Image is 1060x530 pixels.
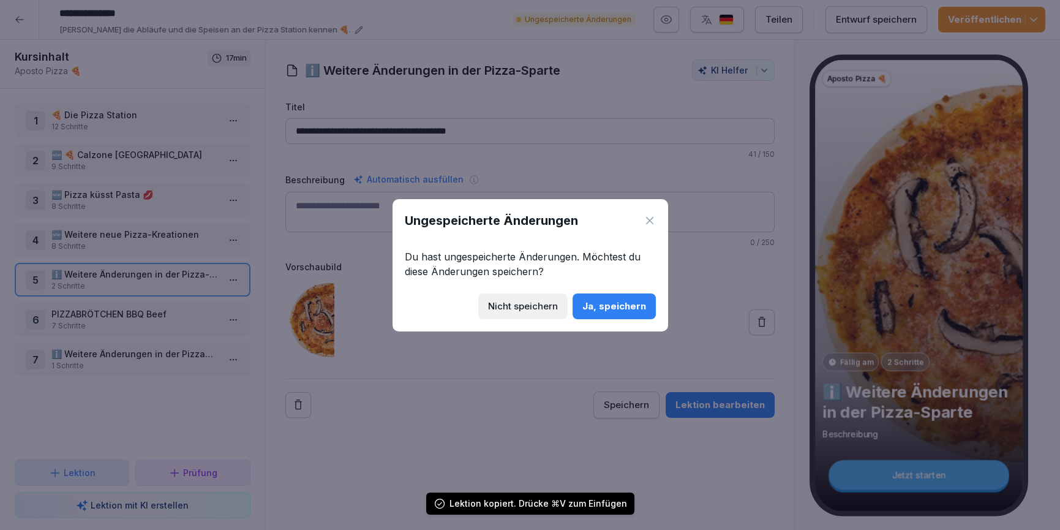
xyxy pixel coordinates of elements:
div: Ja, speichern [582,300,646,313]
h1: Ungespeicherte Änderungen [405,211,578,230]
p: Du hast ungespeicherte Änderungen. Möchtest du diese Änderungen speichern? [405,249,656,279]
button: Nicht speichern [478,293,568,319]
button: Ja, speichern [573,293,656,319]
div: Nicht speichern [488,300,558,313]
